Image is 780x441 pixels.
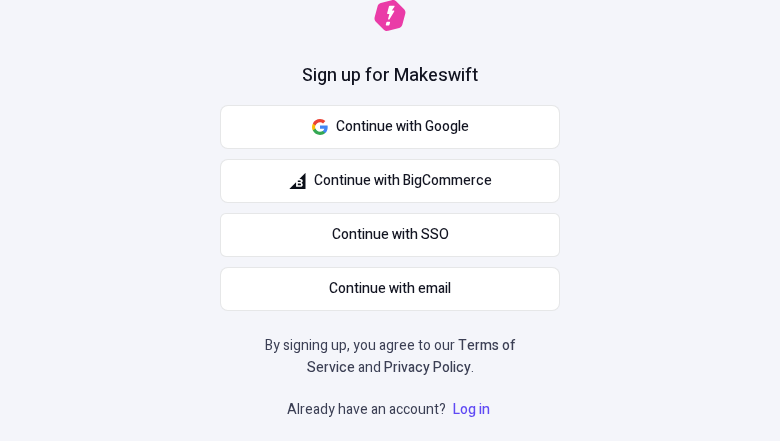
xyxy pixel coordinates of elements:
[220,213,560,257] a: Continue with SSO
[302,63,478,89] h1: Sign up for Makeswift
[307,335,516,378] a: Terms of Service
[220,105,560,149] button: Continue with Google
[220,267,560,311] button: Continue with email
[287,399,494,421] p: Already have an account?
[449,399,494,420] a: Log in
[329,278,451,300] span: Continue with email
[220,159,560,203] button: Continue with BigCommerce
[384,357,471,378] a: Privacy Policy
[336,116,469,138] span: Continue with Google
[258,335,522,379] p: By signing up, you agree to our and .
[314,170,492,192] span: Continue with BigCommerce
